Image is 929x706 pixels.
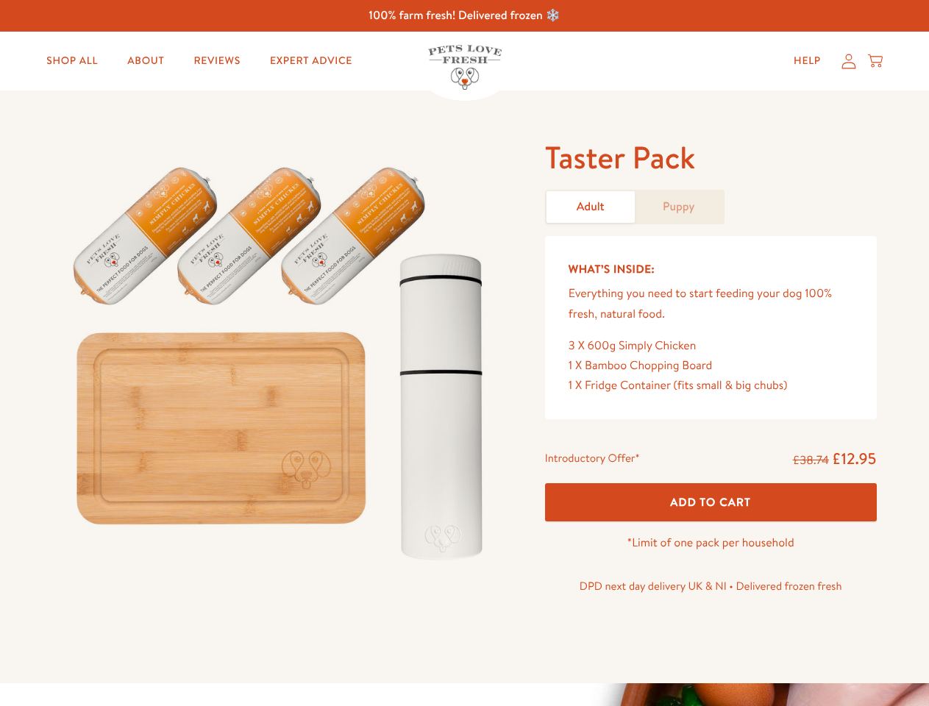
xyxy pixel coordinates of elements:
p: DPD next day delivery UK & NI • Delivered frozen fresh [545,577,877,596]
h1: Taster Pack [545,138,877,178]
img: Pets Love Fresh [428,45,502,90]
div: 3 X 600g Simply Chicken [569,336,853,356]
s: £38.74 [793,452,829,468]
div: 1 X Fridge Container (fits small & big chubs) [569,376,853,396]
a: Help [782,46,833,76]
a: Shop All [35,46,110,76]
span: Add To Cart [670,494,751,510]
a: Adult [547,191,635,223]
h5: What’s Inside: [569,260,853,279]
a: Puppy [635,191,723,223]
a: Expert Advice [258,46,364,76]
span: £12.95 [832,448,877,469]
a: Reviews [182,46,252,76]
button: Add To Cart [545,483,877,522]
a: About [115,46,176,76]
img: Taster Pack - Adult [53,138,510,576]
div: Introductory Offer* [545,449,640,471]
span: 1 X Bamboo Chopping Board [569,357,713,374]
p: Everything you need to start feeding your dog 100% fresh, natural food. [569,284,853,324]
p: *Limit of one pack per household [545,533,877,553]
